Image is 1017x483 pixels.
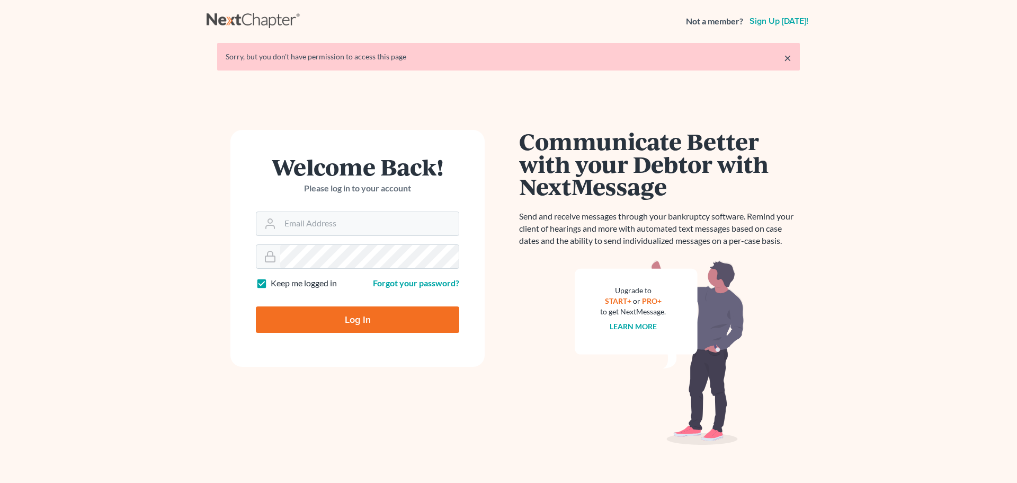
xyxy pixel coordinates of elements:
img: nextmessage_bg-59042aed3d76b12b5cd301f8e5b87938c9018125f34e5fa2b7a6b67550977c72.svg [575,260,744,445]
input: Email Address [280,212,459,235]
strong: Not a member? [686,15,743,28]
a: PRO+ [642,296,662,305]
div: Upgrade to [600,285,666,296]
a: START+ [605,296,631,305]
h1: Communicate Better with your Debtor with NextMessage [519,130,800,198]
p: Please log in to your account [256,182,459,195]
h1: Welcome Back! [256,155,459,178]
div: Sorry, but you don't have permission to access this page [226,51,791,62]
a: Forgot your password? [373,278,459,288]
a: × [784,51,791,64]
a: Learn more [610,322,657,331]
label: Keep me logged in [271,277,337,289]
input: Log In [256,306,459,333]
p: Send and receive messages through your bankruptcy software. Remind your client of hearings and mo... [519,210,800,247]
div: to get NextMessage. [600,306,666,317]
span: or [633,296,640,305]
a: Sign up [DATE]! [747,17,810,25]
